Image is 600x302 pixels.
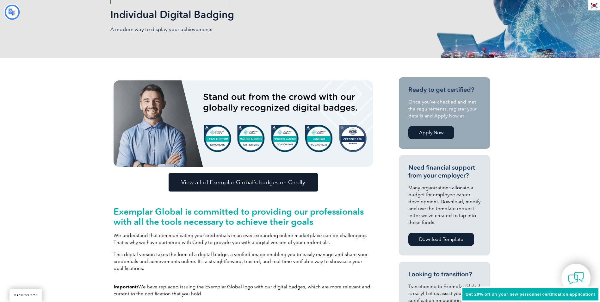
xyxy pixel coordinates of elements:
h3: Ready to get certified? [408,86,480,94]
p: A modern way to display your achievements [110,26,300,33]
span: Get 20% off on your new personnel certification application! [466,292,595,297]
a: BACK TO TOP [9,289,42,302]
p: Many organizations allocate a budget for employee career development. Download, modify and use th... [408,184,480,226]
strong: Important: [114,284,138,290]
a: Download Template [408,233,474,246]
img: badges [114,80,373,167]
h2: Exemplar Global is committed to providing our professionals with all the tools necessary to achie... [114,206,373,227]
a: View all of Exemplar Global’s badges on Credly [169,173,318,192]
p: We understand that communicating your credentials in an ever-expanding online marketplace can be ... [114,232,373,246]
a: Apply Now [408,126,454,139]
span: View all of Exemplar Global’s badges on Credly [181,179,305,185]
img: ko [590,3,598,9]
p: We have replaced issuing the Exemplar Global logo with our digital badges, which are more relevan... [114,283,373,297]
h3: Need financial support from your employer? [408,164,480,179]
img: contact-chat.png [568,270,584,286]
h2: Individual Digital Badging [110,9,376,20]
h3: Looking to transition? [408,270,480,278]
p: Once you’ve checked and met the requirements, register your details and Apply Now at [408,98,480,119]
p: This digital version takes the form of a digital badge, a verified image enabling you to easily m... [114,251,373,272]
